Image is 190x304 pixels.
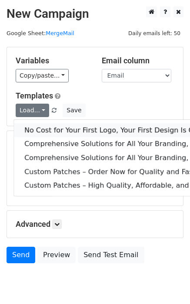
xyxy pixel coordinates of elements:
[78,247,144,263] a: Send Test Email
[7,247,35,263] a: Send
[7,7,183,21] h2: New Campaign
[147,262,190,304] iframe: Chat Widget
[7,30,74,36] small: Google Sheet:
[37,247,76,263] a: Preview
[46,30,74,36] a: MergeMail
[16,91,53,100] a: Templates
[16,56,89,65] h5: Variables
[16,104,49,117] a: Load...
[16,69,69,82] a: Copy/paste...
[16,219,174,229] h5: Advanced
[125,30,183,36] a: Daily emails left: 50
[63,104,85,117] button: Save
[102,56,175,65] h5: Email column
[125,29,183,38] span: Daily emails left: 50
